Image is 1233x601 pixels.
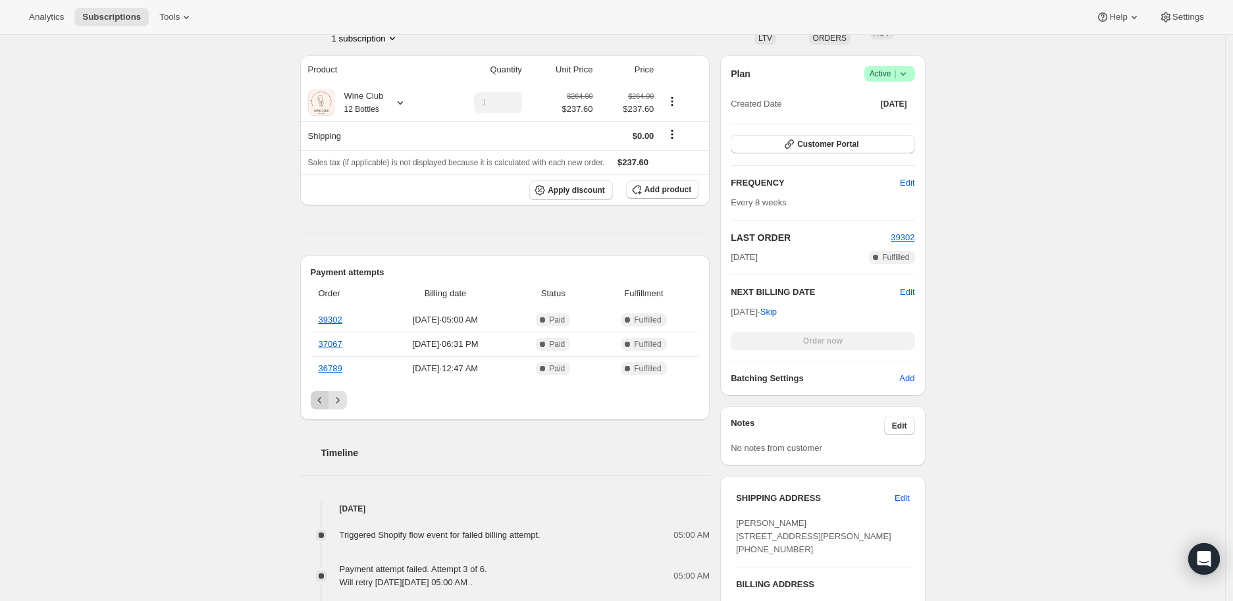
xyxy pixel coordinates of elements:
span: LTV [758,34,772,43]
button: Add product [626,180,699,199]
span: Customer Portal [797,139,858,149]
span: [DATE] · [731,307,777,317]
div: Wine Club [334,90,384,116]
button: Customer Portal [731,135,914,153]
small: 12 Bottles [344,105,379,114]
button: Skip [752,301,785,323]
button: [DATE] [873,95,915,113]
button: Product actions [332,32,399,45]
span: 05:00 AM [673,569,710,583]
span: Fulfilled [882,252,909,263]
button: Settings [1151,8,1212,26]
span: Skip [760,305,777,319]
th: Product [300,55,438,84]
button: Help [1088,8,1148,26]
span: | [894,68,896,79]
span: Created Date [731,97,781,111]
div: Payment attempt failed. Attempt 3 of 6. Will retry [DATE][DATE] 05:00 AM . [340,563,487,589]
a: 37067 [319,339,342,349]
nav: Pagination [311,391,700,409]
span: 05:00 AM [673,529,710,542]
h2: Timeline [321,446,710,459]
h3: Notes [731,417,884,435]
span: Fulfilled [634,363,661,374]
span: Billing date [380,287,510,300]
h2: Plan [731,67,750,80]
span: [DATE] [731,251,758,264]
span: Triggered Shopify flow event for failed billing attempt. [340,530,540,540]
th: Shipping [300,121,438,150]
span: Sales tax (if applicable) is not displayed because it is calculated with each new order. [308,158,605,167]
span: Fulfilled [634,339,661,350]
th: Quantity [438,55,526,84]
span: Paid [549,339,565,350]
button: 39302 [891,231,914,244]
h2: LAST ORDER [731,231,891,244]
a: 39302 [891,232,914,242]
button: Next [328,391,347,409]
span: Tools [159,12,180,22]
button: Edit [884,417,915,435]
h2: Payment attempts [311,266,700,279]
button: Edit [892,172,922,194]
span: Edit [892,421,907,431]
span: ORDERS [813,34,847,43]
span: Paid [549,315,565,325]
h2: NEXT BILLING DATE [731,286,900,299]
button: Edit [900,286,914,299]
button: Previous [311,391,329,409]
a: 36789 [319,363,342,373]
h3: BILLING ADDRESS [736,578,909,591]
button: Apply discount [529,180,613,200]
span: Add product [644,184,691,195]
span: [DATE] · 06:31 PM [380,338,510,351]
span: $237.60 [617,157,648,167]
small: $264.00 [628,92,654,100]
span: Every 8 weeks [731,197,787,207]
span: Settings [1172,12,1204,22]
button: Shipping actions [662,127,683,142]
span: Analytics [29,12,64,22]
span: [DATE] · 12:47 AM [380,362,510,375]
span: No notes from customer [731,443,822,453]
span: Help [1109,12,1127,22]
span: $0.00 [633,131,654,141]
span: $237.60 [600,103,654,116]
span: Edit [895,492,909,505]
a: 39302 [319,315,342,325]
th: Price [596,55,658,84]
img: product img [308,90,334,116]
button: Tools [151,8,201,26]
h4: [DATE] [300,502,710,515]
h3: SHIPPING ADDRESS [736,492,895,505]
span: Paid [549,363,565,374]
span: Add [899,372,914,385]
h2: FREQUENCY [731,176,900,190]
span: Status [518,287,589,300]
button: Analytics [21,8,72,26]
th: Unit Price [526,55,597,84]
span: $237.60 [562,103,592,116]
span: [DATE] [881,99,907,109]
span: Fulfilled [634,315,661,325]
button: Product actions [662,94,683,109]
span: Fulfillment [596,287,691,300]
span: Subscriptions [82,12,141,22]
span: Active [870,67,910,80]
h6: Batching Settings [731,372,899,385]
div: Open Intercom Messenger [1188,543,1220,575]
span: Edit [900,176,914,190]
span: Apply discount [548,185,605,196]
span: [DATE] · 05:00 AM [380,313,510,327]
button: Edit [887,488,917,509]
span: [PERSON_NAME] [STREET_ADDRESS][PERSON_NAME] [PHONE_NUMBER] [736,518,891,554]
th: Order [311,279,377,308]
button: Subscriptions [74,8,149,26]
button: Add [891,368,922,389]
small: $264.00 [567,92,592,100]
